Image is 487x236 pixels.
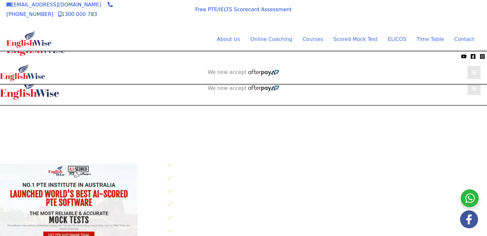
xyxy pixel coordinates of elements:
[480,54,485,59] a: Instagram
[39,55,56,58] img: Afterpay-Logo
[248,69,279,76] img: Afterpay-Logo
[303,36,323,42] span: Courses
[167,199,487,210] li: 125 Reading Practice Questions
[6,2,113,17] a: [PHONE_NUMBER]
[208,85,247,91] span: We now accept
[245,32,297,47] a: Online CoachingMenu Toggle
[417,36,444,42] span: Time Table
[461,54,467,59] a: YouTube
[375,9,474,21] a: AI SCORED PTE SOFTWARE REGISTER FOR FREE SOFTWARE TRIAL
[328,32,383,47] a: Scored Mock TestMenu Toggle
[6,2,101,8] a: [EMAIL_ADDRESS][DOMAIN_NAME]
[460,210,478,228] img: white-facebook.png
[188,106,300,127] aside: Header Widget 1
[201,32,474,47] nav: Site Navigation: Main Menu
[333,36,377,42] span: Scored Mock Test
[250,36,292,42] span: Online Coaching
[454,36,474,42] span: Contact
[194,111,293,124] a: AI SCORED PTE SOFTWARE REGISTER FOR FREE SOFTWARE TRIAL
[162,146,487,155] p: Click below to know why EnglishWise has worlds best AI scored PTE software
[6,30,52,48] img: cropped-ew-logo
[205,69,283,76] aside: Header Widget 2
[167,160,487,170] li: 30X AI Scored Full Length Mock Tests
[217,36,240,42] span: About Us
[205,85,283,92] aside: Header Widget 2
[208,69,247,75] span: We now accept
[3,53,37,59] span: We now accept
[248,85,279,91] img: Afterpay-Logo
[369,4,481,24] aside: Header Widget 1
[167,186,487,197] li: 50 Writing Practice Questions
[297,32,328,47] a: CoursesMenu Toggle
[212,32,245,47] a: About UsMenu Toggle
[411,32,449,47] a: Time TableMenu Toggle
[167,173,487,184] li: 250 Speaking Practice Questions
[383,32,411,47] a: ELICOS
[195,6,292,12] a: Free PTE/IELTS Scorecard Assessment
[449,32,474,47] a: Contact
[58,11,97,17] a: 1300 000 783
[470,54,476,59] a: Facebook
[388,36,406,42] span: ELICOS
[167,213,487,223] li: 200 Listening Practice Questions
[153,15,170,19] img: Afterpay-Logo
[144,8,178,14] span: We now accept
